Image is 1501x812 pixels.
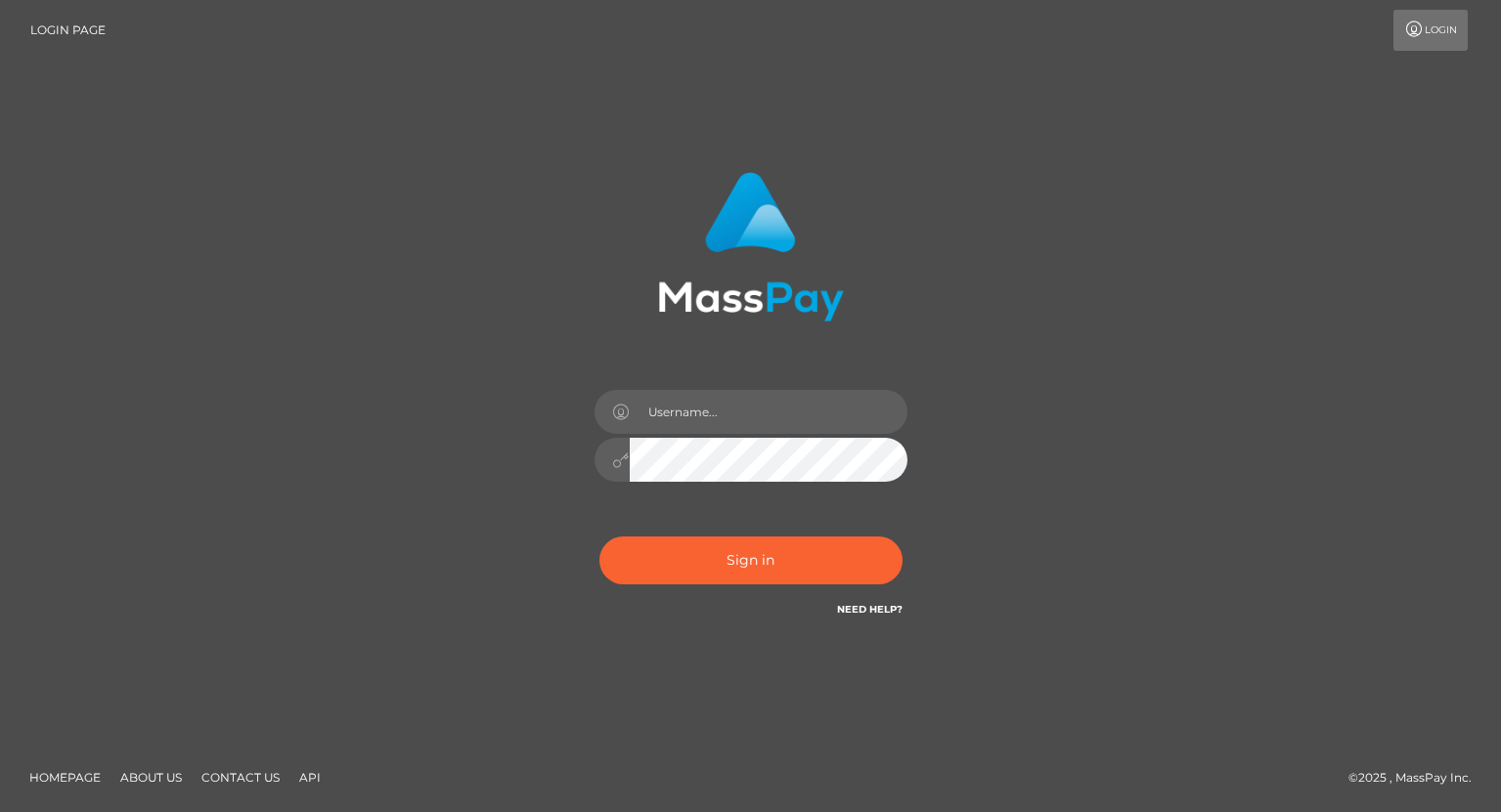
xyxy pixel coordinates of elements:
a: About Us [112,762,190,792]
a: Need Help? [837,603,903,616]
div: © 2025 , MassPay Inc. [1348,767,1486,789]
button: Sign in [599,536,903,584]
a: Homepage [22,762,109,792]
input: Username... [630,390,907,434]
img: MassPay Login [658,172,844,321]
a: Login [1393,10,1468,51]
a: Contact Us [194,762,287,792]
a: Login Page [30,10,106,51]
a: API [291,762,329,792]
